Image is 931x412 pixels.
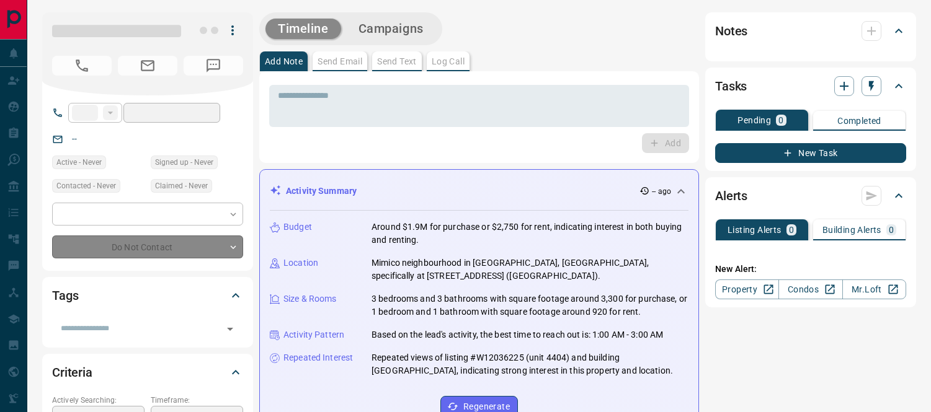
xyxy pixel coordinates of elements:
a: Condos [778,279,842,299]
div: Alerts [715,181,906,211]
p: Repeated Interest [283,351,353,364]
h2: Notes [715,21,747,41]
p: Pending [737,116,771,125]
p: Building Alerts [822,226,881,234]
a: -- [72,134,77,144]
span: No Number [184,56,243,76]
span: Active - Never [56,156,102,169]
div: Activity Summary-- ago [270,180,688,203]
p: 3 bedrooms and 3 bathrooms with square footage around 3,300 for purchase, or 1 bedroom and 1 bath... [372,292,688,318]
span: Signed up - Never [155,156,213,169]
p: Repeated views of listing #W12036225 (unit 4404) and building [GEOGRAPHIC_DATA], indicating stron... [372,351,688,377]
div: Notes [715,16,906,46]
p: Completed [837,116,881,125]
h2: Alerts [715,186,747,206]
p: Add Note [265,57,303,66]
span: No Email [118,56,177,76]
p: -- ago [652,186,671,197]
p: 0 [889,226,894,234]
p: New Alert: [715,263,906,276]
p: Activity Pattern [283,328,344,341]
span: Claimed - Never [155,180,208,192]
p: Actively Searching: [52,395,145,406]
h2: Tasks [715,76,747,96]
p: Based on the lead's activity, the best time to reach out is: 1:00 AM - 3:00 AM [372,328,663,341]
p: Budget [283,221,312,234]
p: Size & Rooms [283,292,337,305]
p: 0 [778,116,783,125]
a: Mr.Loft [842,279,906,299]
p: Location [283,256,318,270]
p: Mimico neighbourhood in [GEOGRAPHIC_DATA], [GEOGRAPHIC_DATA], specifically at [STREET_ADDRESS] ([... [372,256,688,283]
button: Timeline [265,19,341,39]
p: Listing Alerts [728,226,782,234]
h2: Criteria [52,362,92,382]
h2: Tags [52,286,78,305]
button: Campaigns [346,19,436,39]
span: No Number [52,56,112,76]
div: Tasks [715,71,906,101]
p: Around $1.9M for purchase or $2,750 for rent, indicating interest in both buying and renting. [372,221,688,247]
span: Contacted - Never [56,180,116,192]
div: Criteria [52,357,243,387]
p: 0 [789,226,794,234]
p: Activity Summary [286,185,357,198]
div: Do Not Contact [52,235,243,258]
div: Tags [52,281,243,310]
a: Property [715,279,779,299]
button: New Task [715,143,906,163]
button: Open [221,320,239,338]
p: Timeframe: [151,395,243,406]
